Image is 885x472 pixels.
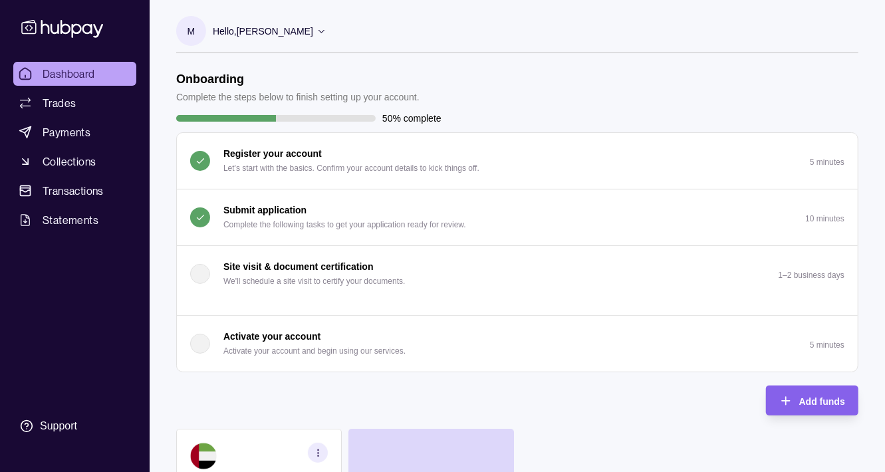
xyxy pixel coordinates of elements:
button: Submit application Complete the following tasks to get your application ready for review.10 minutes [177,189,858,245]
p: 5 minutes [810,158,844,167]
img: ae [190,443,217,469]
span: Statements [43,212,98,228]
p: 1–2 business days [779,271,844,280]
span: Trades [43,95,76,111]
p: Complete the following tasks to get your application ready for review. [223,217,466,232]
p: Register your account [223,146,322,161]
span: Dashboard [43,66,95,82]
button: Register your account Let's start with the basics. Confirm your account details to kick things of... [177,133,858,189]
span: Add funds [799,396,845,407]
div: Site visit & document certification We'll schedule a site visit to certify your documents.1–2 bus... [177,302,858,315]
span: Collections [43,154,96,170]
p: Activate your account [223,329,320,344]
p: Complete the steps below to finish setting up your account. [176,90,420,104]
p: 50% complete [382,111,442,126]
p: Activate your account and begin using our services. [223,344,406,358]
p: Site visit & document certification [223,259,374,274]
p: 10 minutes [805,214,844,223]
a: Support [13,412,136,440]
a: Payments [13,120,136,144]
span: Transactions [43,183,104,199]
a: Statements [13,208,136,232]
p: Let's start with the basics. Confirm your account details to kick things off. [223,161,479,176]
a: Transactions [13,179,136,203]
p: 5 minutes [810,340,844,350]
p: We'll schedule a site visit to certify your documents. [223,274,406,289]
button: Activate your account Activate your account and begin using our services.5 minutes [177,316,858,372]
a: Dashboard [13,62,136,86]
a: Collections [13,150,136,174]
button: Add funds [766,386,858,415]
div: Support [40,419,77,433]
a: Trades [13,91,136,115]
p: M [188,24,195,39]
button: Site visit & document certification We'll schedule a site visit to certify your documents.1–2 bus... [177,246,858,302]
p: Hello, [PERSON_NAME] [213,24,313,39]
h1: Onboarding [176,72,420,86]
span: Payments [43,124,90,140]
p: Submit application [223,203,307,217]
